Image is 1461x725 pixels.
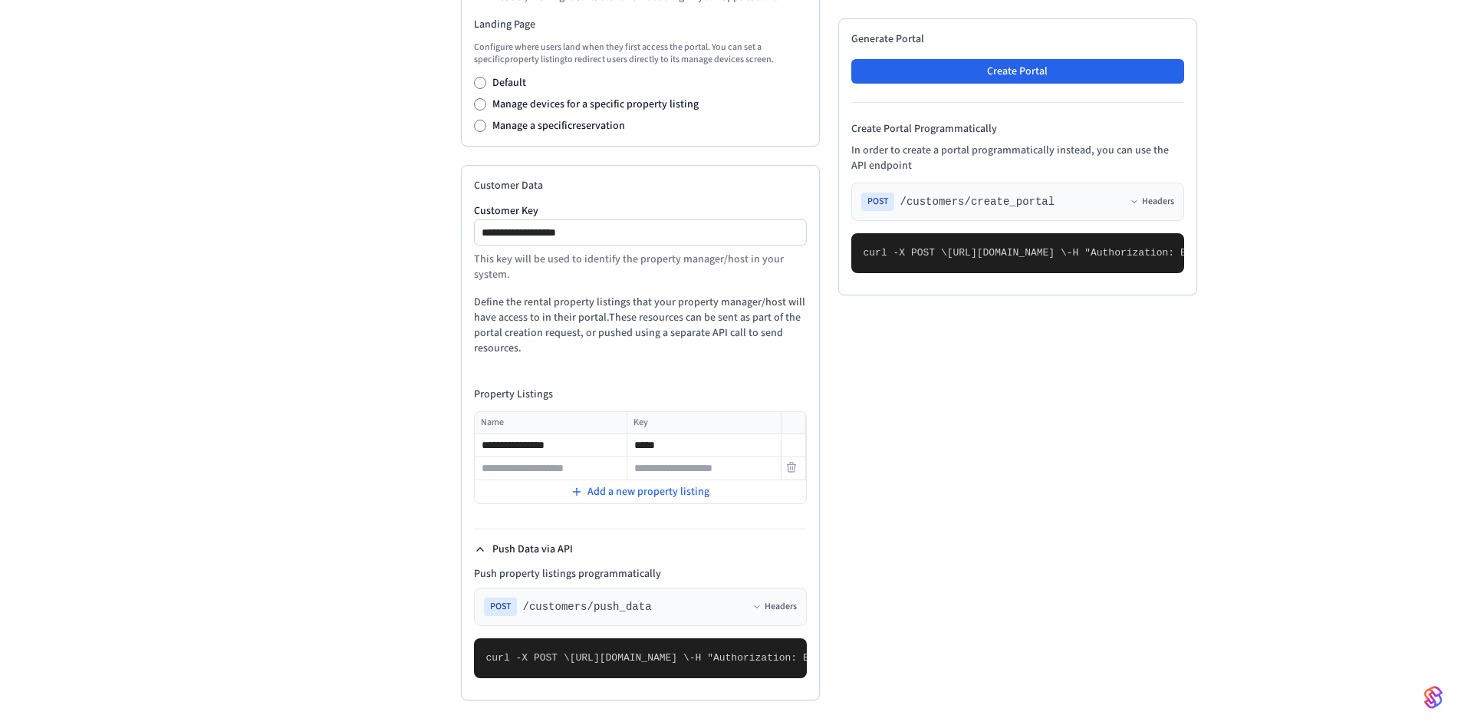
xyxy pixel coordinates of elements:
th: Key [627,412,781,434]
label: Manage devices for a specific property listing [492,97,699,112]
img: SeamLogoGradient.69752ec5.svg [1424,685,1443,710]
button: Push Data via API [474,542,573,557]
label: Customer Key [474,206,807,216]
h4: Push property listings programmatically [474,566,807,582]
h4: Create Portal Programmatically [851,121,1184,137]
p: This key will be used to identify the property manager/host in your system. [474,252,807,282]
span: POST [861,193,894,211]
p: Define the rental property listings that your property manager/host will have access to in their ... [474,295,807,356]
h3: Landing Page [474,17,807,32]
span: curl -X POST \ [864,247,947,259]
p: In order to create a portal programmatically instead, you can use the API endpoint [851,143,1184,173]
span: Add a new property listing [587,484,709,499]
p: Configure where users land when they first access the portal. You can set a specific property lis... [474,41,807,66]
h4: Property Listings [474,387,807,402]
span: curl -X POST \ [486,652,570,664]
span: [URL][DOMAIN_NAME] \ [947,247,1067,259]
span: -H "Authorization: Bearer seam_api_key_123456" \ [689,652,976,664]
label: Manage a specific reservation [492,118,625,133]
th: Name [475,412,627,434]
button: Create Portal [851,59,1184,84]
h2: Customer Data [474,178,807,193]
span: POST [484,598,517,616]
span: /customers/create_portal [900,194,1055,209]
span: /customers/push_data [523,599,652,615]
span: -H "Authorization: Bearer seam_api_key_123456" \ [1067,247,1354,259]
button: Headers [1130,196,1174,208]
h2: Generate Portal [851,31,1184,47]
span: [URL][DOMAIN_NAME] \ [570,652,689,664]
label: Default [492,75,526,91]
button: Headers [752,601,797,613]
